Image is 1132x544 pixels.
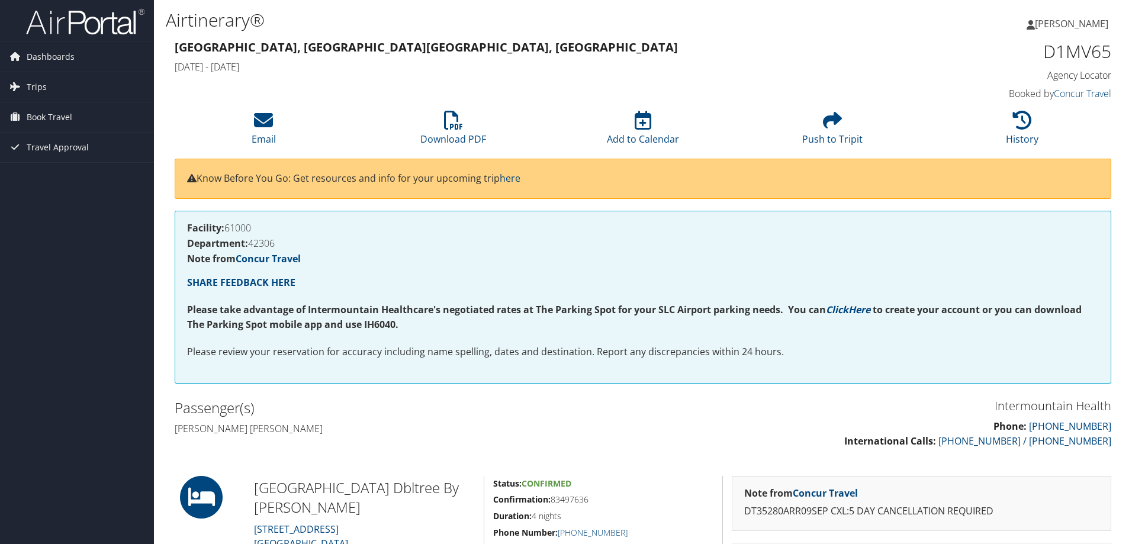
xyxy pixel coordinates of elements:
h2: Passenger(s) [175,398,634,418]
a: Concur Travel [236,252,301,265]
a: [PHONE_NUMBER] [558,527,628,538]
strong: Phone: [993,420,1027,433]
a: History [1006,117,1038,146]
span: [PERSON_NAME] [1035,17,1108,30]
img: airportal-logo.png [26,8,144,36]
a: Concur Travel [1054,87,1111,100]
h4: [DATE] - [DATE] [175,60,873,73]
h5: 83497636 [493,494,713,506]
strong: Note from [744,487,858,500]
h4: 42306 [187,239,1099,248]
span: Confirmed [522,478,571,489]
strong: Confirmation: [493,494,551,505]
a: [PERSON_NAME] [1027,6,1120,41]
a: Click [826,303,848,316]
h5: 4 nights [493,510,713,522]
a: [PHONE_NUMBER] / [PHONE_NUMBER] [938,434,1111,448]
strong: International Calls: [844,434,936,448]
span: Trips [27,72,47,102]
strong: Department: [187,237,248,250]
h2: [GEOGRAPHIC_DATA] Dbltree By [PERSON_NAME] [254,478,475,517]
h4: Booked by [890,87,1111,100]
h1: D1MV65 [890,39,1111,64]
span: Dashboards [27,42,75,72]
a: here [500,172,520,185]
p: Know Before You Go: Get resources and info for your upcoming trip [187,171,1099,186]
strong: Status: [493,478,522,489]
h4: [PERSON_NAME] [PERSON_NAME] [175,422,634,435]
a: Email [252,117,276,146]
strong: Phone Number: [493,527,558,538]
a: Push to Tripit [802,117,863,146]
strong: [GEOGRAPHIC_DATA], [GEOGRAPHIC_DATA] [GEOGRAPHIC_DATA], [GEOGRAPHIC_DATA] [175,39,678,55]
strong: Note from [187,252,301,265]
a: SHARE FEEDBACK HERE [187,276,295,289]
strong: Duration: [493,510,532,522]
a: [PHONE_NUMBER] [1029,420,1111,433]
p: Please review your reservation for accuracy including name spelling, dates and destination. Repor... [187,345,1099,360]
strong: Facility: [187,221,224,234]
a: Here [848,303,870,316]
span: Travel Approval [27,133,89,162]
h4: 61000 [187,223,1099,233]
h4: Agency Locator [890,69,1111,82]
h1: Airtinerary® [166,8,802,33]
strong: Please take advantage of Intermountain Healthcare's negotiated rates at The Parking Spot for your... [187,303,826,316]
p: DT35280ARR09SEP CXL:5 DAY CANCELLATION REQUIRED [744,504,1099,519]
a: Add to Calendar [607,117,679,146]
span: Book Travel [27,102,72,132]
h3: Intermountain Health [652,398,1111,414]
a: Download PDF [420,117,486,146]
a: Concur Travel [793,487,858,500]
